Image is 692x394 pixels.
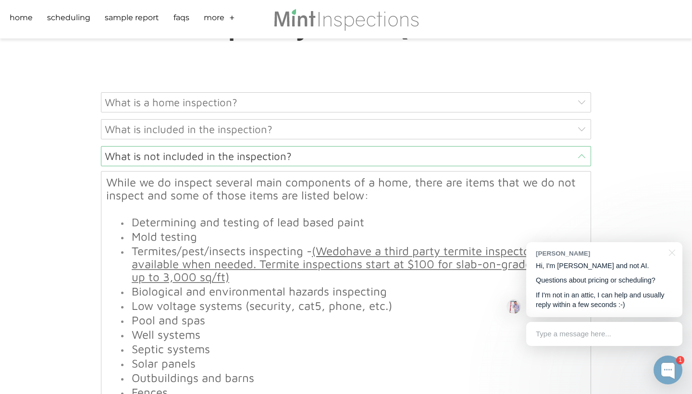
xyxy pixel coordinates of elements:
[536,249,663,258] div: [PERSON_NAME]
[101,92,591,112] div: What is a home inspection?
[132,313,205,327] font: Pool and spas
[676,356,684,364] div: 1
[229,12,235,27] a: +
[132,328,200,341] font: Well systems
[132,284,387,298] font: Biological and environmental hazards inspecting
[173,12,189,27] a: FAQs
[333,244,346,258] u: do
[536,290,673,310] p: If I'm not in an attic, I can help and usually reply within a few seconds :-)
[132,299,392,312] font: Low voltage systems (security, cat5, phone, etc.)
[132,215,364,229] font: Determining and testing of lead based paint
[526,322,682,346] div: Type a message here...
[536,275,673,285] p: Questions about pricing or scheduling?
[106,175,576,202] font: While we do inspect several main components of a home, there are items that we do not inspect and...
[132,230,197,243] font: Mold testing
[132,244,573,283] font: have a third party termite inspector readily available when needed. Termite inspections start at ...
[312,244,333,258] u: (We
[132,357,196,370] font: Solar panels
[204,12,224,27] a: More
[105,12,159,27] a: Sample Report
[101,146,591,166] div: What is not included in the inspection?
[10,12,33,27] a: Home
[507,299,521,314] img: Josh Molleur
[47,12,90,27] a: Scheduling
[132,342,210,356] font: Septic systems
[101,119,591,139] div: What is included in the inspection?
[273,8,420,31] img: Mint Inspections
[132,371,254,384] font: Outbuildings and barns
[536,261,673,271] p: Hi, I'm [PERSON_NAME] and not AI.
[132,244,333,258] font: Termites/pest/insects inspecting -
